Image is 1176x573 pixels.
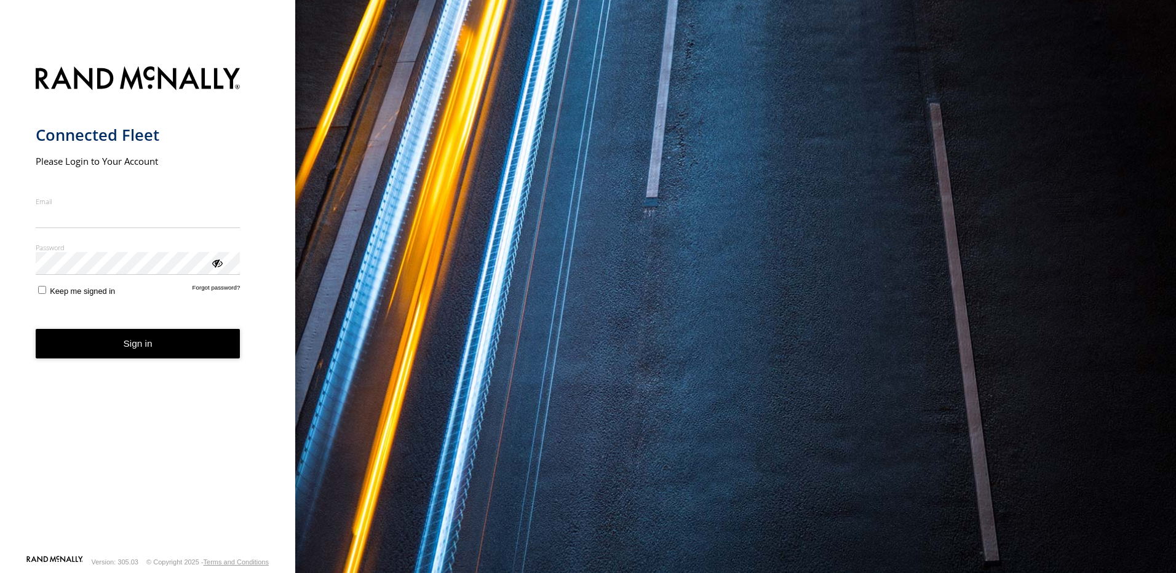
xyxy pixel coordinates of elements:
div: ViewPassword [210,256,223,269]
a: Visit our Website [26,556,83,568]
button: Sign in [36,329,240,359]
div: © Copyright 2025 - [146,558,269,566]
h2: Please Login to Your Account [36,155,240,167]
a: Terms and Conditions [204,558,269,566]
img: Rand McNally [36,64,240,95]
form: main [36,59,260,555]
h1: Connected Fleet [36,125,240,145]
div: Version: 305.03 [92,558,138,566]
input: Keep me signed in [38,286,46,294]
span: Keep me signed in [50,286,115,296]
a: Forgot password? [193,284,240,296]
label: Password [36,243,240,252]
label: Email [36,197,240,206]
